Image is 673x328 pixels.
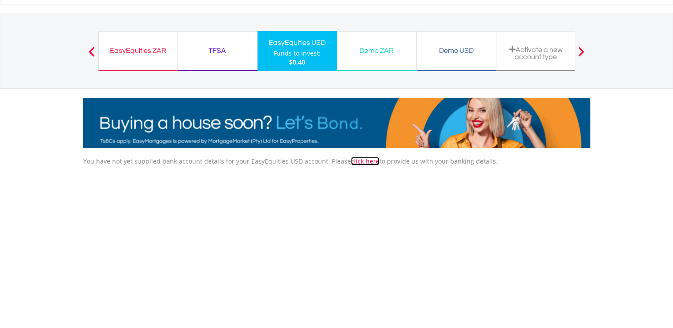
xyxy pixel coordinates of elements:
span: $0.40 [289,58,305,66]
p: You have not yet supplied bank account details for your EasyEquities USD account. Please to provi... [83,157,590,166]
a: click here [351,157,379,165]
div: EasyEquities ZAR [104,44,172,57]
div: Activate a new account type [502,46,570,60]
div: Funds to invest: [274,49,321,58]
div: TFSA [183,44,252,57]
div: Demo ZAR [343,44,411,57]
img: EasyMortage Promotion Banner [83,98,590,148]
div: EasyEquities USD [263,36,332,49]
div: Demo USD [422,44,491,57]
